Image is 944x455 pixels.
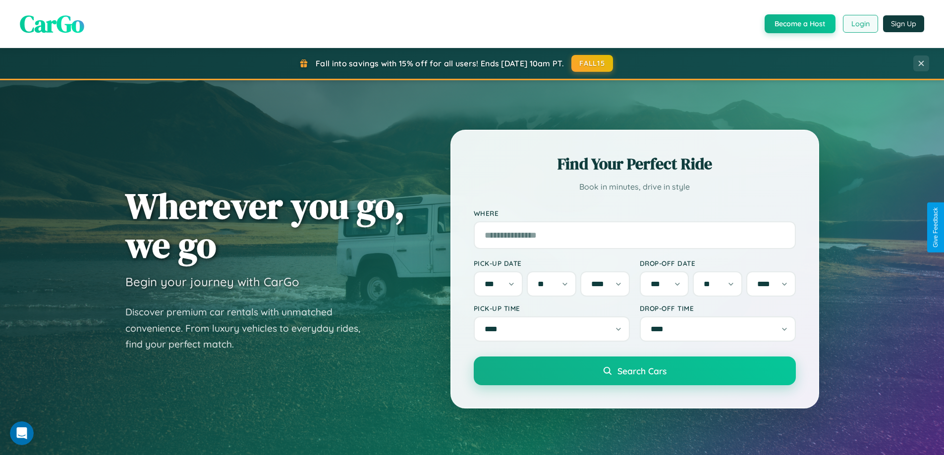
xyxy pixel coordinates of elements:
div: Give Feedback [932,207,939,248]
button: Login [843,15,878,33]
label: Drop-off Date [640,259,796,267]
label: Pick-up Date [474,259,630,267]
p: Discover premium car rentals with unmatched convenience. From luxury vehicles to everyday rides, ... [125,304,373,353]
h3: Begin your journey with CarGo [125,274,299,289]
p: Book in minutes, drive in style [474,180,796,194]
h2: Find Your Perfect Ride [474,153,796,175]
iframe: Intercom live chat [10,421,34,445]
label: Where [474,209,796,217]
button: Become a Host [765,14,835,33]
h1: Wherever you go, we go [125,186,405,264]
button: FALL15 [571,55,613,72]
span: Search Cars [617,365,666,376]
span: Fall into savings with 15% off for all users! Ends [DATE] 10am PT. [316,58,564,68]
button: Sign Up [883,15,924,32]
span: CarGo [20,7,84,40]
button: Search Cars [474,356,796,385]
label: Drop-off Time [640,304,796,312]
label: Pick-up Time [474,304,630,312]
